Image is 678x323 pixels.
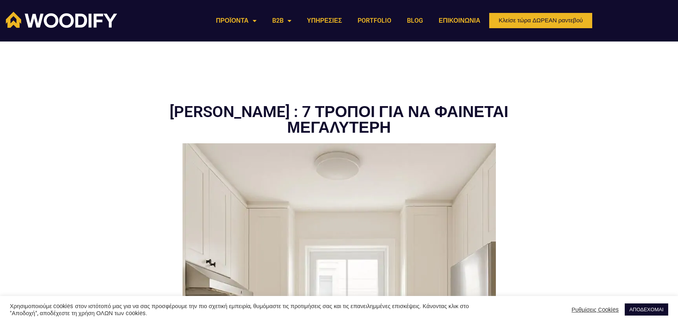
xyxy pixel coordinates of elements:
[264,12,299,30] a: B2B
[120,104,559,135] h1: [PERSON_NAME] : 7 ΤΡΟΠΟΙ ΓΙΑ ΝΑ ΦΑΙΝΕΤΑΙ ΜΕΓΑΛΥΤΕΡΗ
[299,12,350,30] a: ΥΠΗΡΕΣΙΕΣ
[488,12,593,29] a: Κλείσε τώρα ΔΩΡΕΑΝ ραντεβού
[571,306,619,313] a: Ρυθμίσεις Cookies
[6,12,117,28] img: Woodify
[499,18,583,23] span: Κλείσε τώρα ΔΩΡΕΑΝ ραντεβού
[350,12,399,30] a: PORTFOLIO
[431,12,488,30] a: ΕΠΙΚΟΙΝΩΝΙΑ
[208,12,264,30] a: ΠΡΟΪΟΝΤΑ
[399,12,431,30] a: BLOG
[10,303,471,317] div: Χρησιμοποιούμε cookies στον ιστότοπό μας για να σας προσφέρουμε την πιο σχετική εμπειρία, θυμόμασ...
[208,12,488,30] nav: Menu
[625,303,668,316] a: ΑΠΟΔΕΧΟΜΑΙ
